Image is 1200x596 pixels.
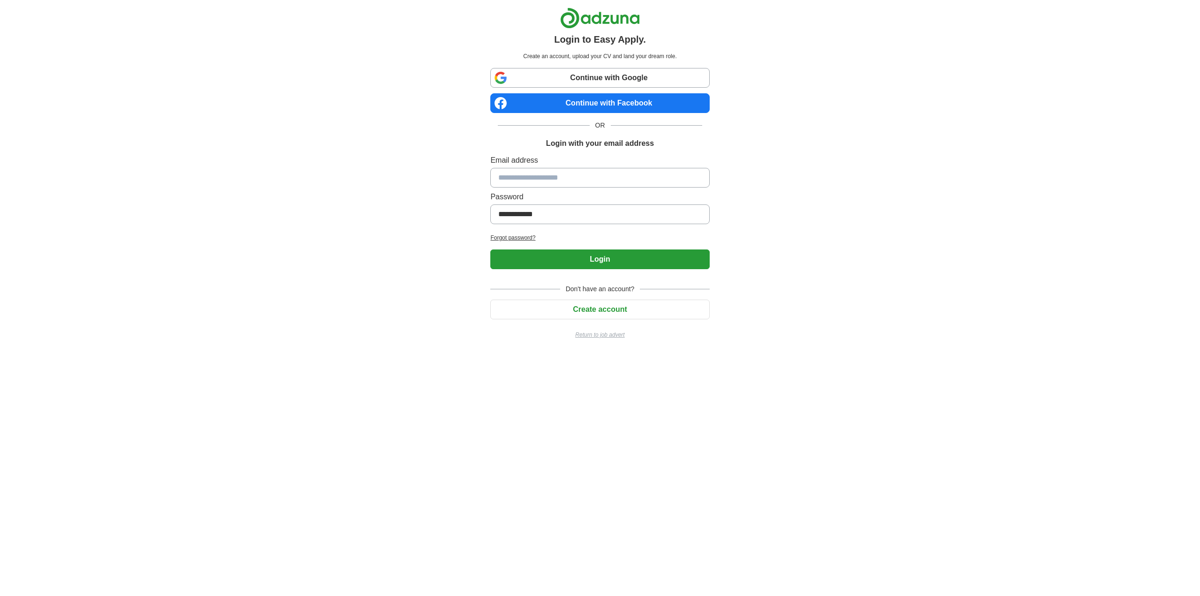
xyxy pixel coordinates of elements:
[490,191,709,203] label: Password
[492,52,707,60] p: Create an account, upload your CV and land your dream role.
[590,121,611,130] span: OR
[490,249,709,269] button: Login
[490,93,709,113] a: Continue with Facebook
[490,331,709,339] a: Return to job advert
[490,68,709,88] a: Continue with Google
[490,300,709,319] button: Create account
[560,8,640,29] img: Adzuna logo
[560,284,640,294] span: Don't have an account?
[554,32,646,46] h1: Login to Easy Apply.
[546,138,654,149] h1: Login with your email address
[490,305,709,313] a: Create account
[490,234,709,242] a: Forgot password?
[490,155,709,166] label: Email address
